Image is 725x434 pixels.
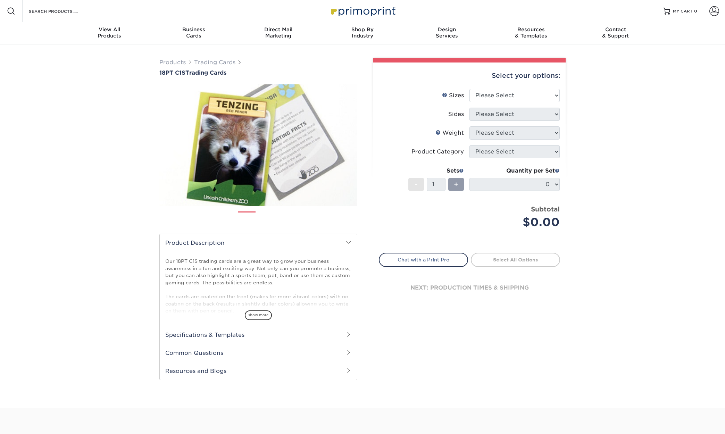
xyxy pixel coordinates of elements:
[442,91,464,100] div: Sizes
[245,310,272,320] span: show more
[67,22,152,44] a: View AllProducts
[405,26,489,39] div: Services
[160,344,357,362] h2: Common Questions
[408,167,464,175] div: Sets
[405,22,489,44] a: DesignServices
[379,62,560,89] div: Select your options:
[194,59,235,66] a: Trading Cards
[673,8,693,14] span: MY CART
[405,26,489,33] span: Design
[435,129,464,137] div: Weight
[160,362,357,380] h2: Resources and Blogs
[159,69,357,76] a: 18PT C1STrading Cards
[160,326,357,344] h2: Specifications & Templates
[489,26,573,33] span: Resources
[320,26,405,33] span: Shop By
[236,22,320,44] a: Direct MailMarketing
[28,7,96,15] input: SEARCH PRODUCTS.....
[152,26,236,33] span: Business
[67,26,152,33] span: View All
[489,26,573,39] div: & Templates
[159,77,357,214] img: 18PT C1S 01
[67,26,152,39] div: Products
[236,26,320,33] span: Direct Mail
[238,209,256,226] img: Trading Cards 01
[471,253,560,267] a: Select All Options
[573,22,658,44] a: Contact& Support
[159,69,357,76] h1: Trading Cards
[411,148,464,156] div: Product Category
[469,167,560,175] div: Quantity per Set
[531,205,560,213] strong: Subtotal
[328,3,397,18] img: Primoprint
[261,209,279,226] img: Trading Cards 02
[573,26,658,33] span: Contact
[448,110,464,118] div: Sides
[236,26,320,39] div: Marketing
[489,22,573,44] a: Resources& Templates
[152,26,236,39] div: Cards
[159,59,186,66] a: Products
[320,26,405,39] div: Industry
[165,258,351,314] p: Our 18PT C1S trading cards are a great way to grow your business awareness in a fun and exciting ...
[159,69,185,76] span: 18PT C1S
[379,267,560,309] div: next: production times & shipping
[694,9,697,14] span: 0
[454,179,458,190] span: +
[475,214,560,231] div: $0.00
[379,253,468,267] a: Chat with a Print Pro
[152,22,236,44] a: BusinessCards
[160,234,357,252] h2: Product Description
[573,26,658,39] div: & Support
[320,22,405,44] a: Shop ByIndustry
[415,179,418,190] span: -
